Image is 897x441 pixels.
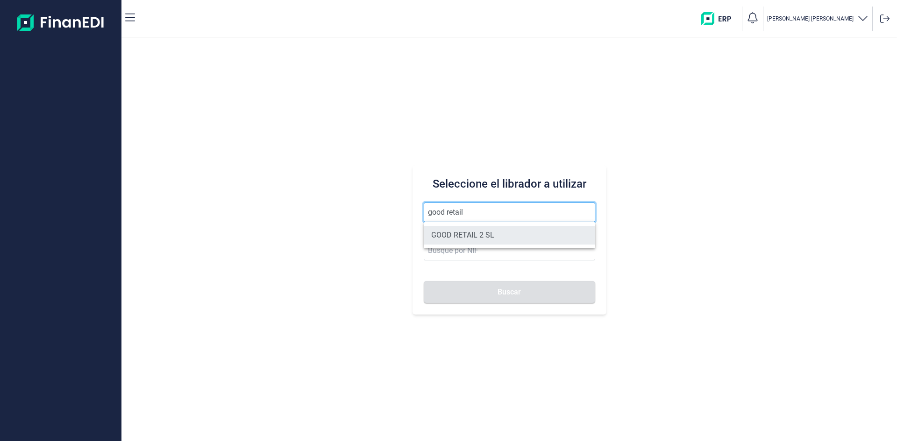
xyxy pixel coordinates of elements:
[424,226,595,245] li: GOOD RETAIL 2 SL
[17,7,105,37] img: Logo de aplicación
[424,176,595,191] h3: Seleccione el librador a utilizar
[701,12,738,25] img: erp
[498,288,521,295] span: Buscar
[424,281,595,303] button: Buscar
[424,203,595,222] input: Seleccione la razón social
[767,12,869,26] button: [PERSON_NAME] [PERSON_NAME]
[767,15,854,22] p: [PERSON_NAME] [PERSON_NAME]
[424,241,595,260] input: Busque por NIF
